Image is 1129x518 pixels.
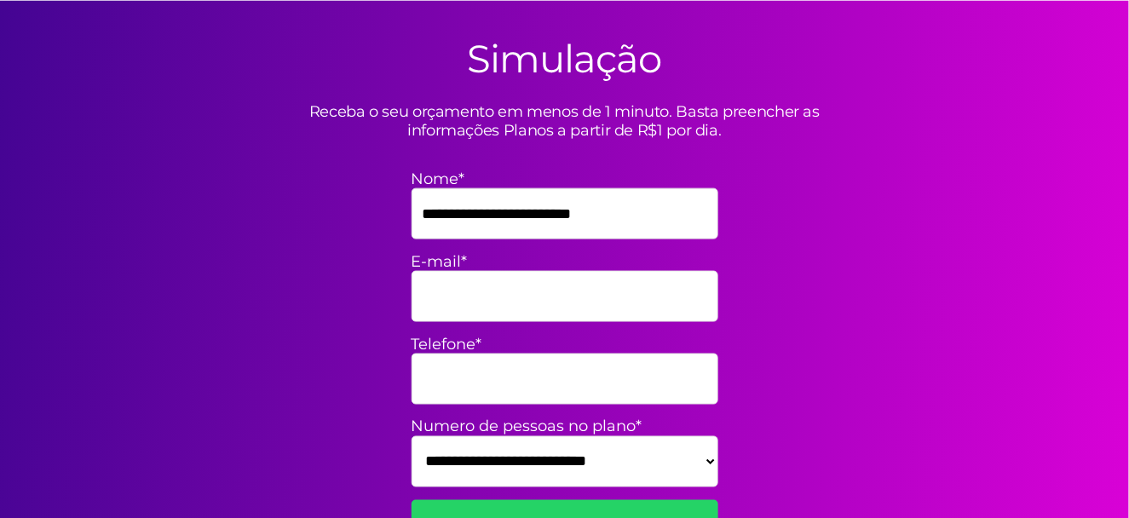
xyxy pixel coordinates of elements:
label: Numero de pessoas no plano* [412,417,718,436]
label: Telefone* [412,335,718,354]
label: E-mail* [412,252,718,271]
p: Receba o seu orçamento em menos de 1 minuto. Basta preencher as informações Planos a partir de R$... [267,102,863,140]
h2: Simulação [467,35,662,82]
label: Nome* [412,170,718,188]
